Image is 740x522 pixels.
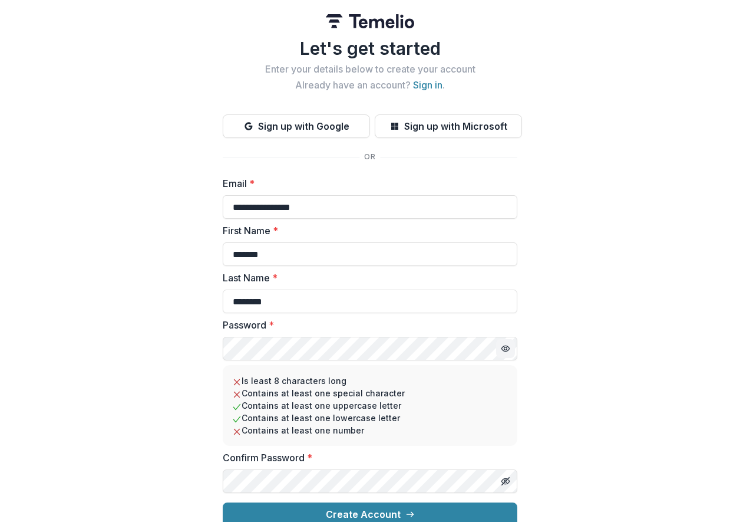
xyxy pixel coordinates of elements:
[232,424,508,436] li: Contains at least one number
[223,451,510,465] label: Confirm Password
[223,80,517,91] h2: Already have an account? .
[496,472,515,491] button: Toggle password visibility
[223,318,510,332] label: Password
[232,375,508,387] li: Is least 8 characters long
[223,176,510,191] label: Email
[223,64,517,75] h2: Enter your details below to create your account
[223,114,370,138] button: Sign up with Google
[232,412,508,424] li: Contains at least one lowercase letter
[223,224,510,238] label: First Name
[326,14,414,28] img: Temelio
[232,387,508,399] li: Contains at least one special character
[496,339,515,358] button: Toggle password visibility
[223,271,510,285] label: Last Name
[223,38,517,59] h1: Let's get started
[375,114,522,138] button: Sign up with Microsoft
[232,399,508,412] li: Contains at least one uppercase letter
[413,79,442,91] a: Sign in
